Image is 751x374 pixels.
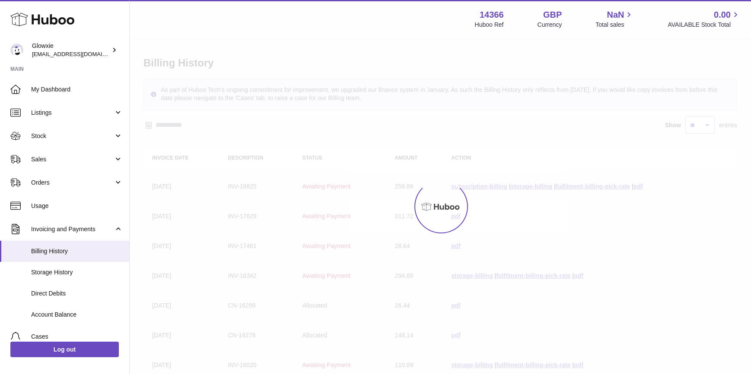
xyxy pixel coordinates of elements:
[475,21,504,29] div: Huboo Ref
[543,9,562,21] strong: GBP
[31,225,114,233] span: Invoicing and Payments
[10,342,119,357] a: Log out
[32,50,127,57] span: [EMAIL_ADDRESS][DOMAIN_NAME]
[668,9,741,29] a: 0.00 AVAILABLE Stock Total
[480,9,504,21] strong: 14366
[31,333,123,341] span: Cases
[31,155,114,163] span: Sales
[595,21,634,29] span: Total sales
[607,9,624,21] span: NaN
[31,202,123,210] span: Usage
[31,109,114,117] span: Listings
[668,21,741,29] span: AVAILABLE Stock Total
[31,85,123,94] span: My Dashboard
[538,21,562,29] div: Currency
[714,9,731,21] span: 0.00
[31,268,123,277] span: Storage History
[31,179,114,187] span: Orders
[10,44,23,57] img: internalAdmin-14366@internal.huboo.com
[32,42,110,58] div: Glowxie
[31,247,123,255] span: Billing History
[31,132,114,140] span: Stock
[31,311,123,319] span: Account Balance
[595,9,634,29] a: NaN Total sales
[31,289,123,298] span: Direct Debits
